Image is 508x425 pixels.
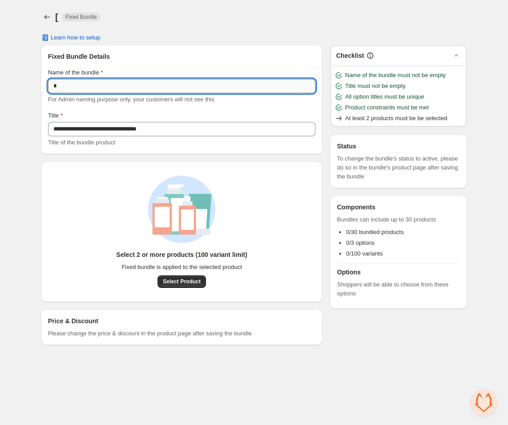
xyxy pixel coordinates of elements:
[345,92,424,101] span: All option titles must be unique
[346,229,404,235] span: 0/30 bundled products
[345,71,446,80] span: Name of the bundle must not be empty
[48,317,98,325] h3: Price & Discount
[337,154,460,181] span: To change the bundle's status to active, please do so in the bundle's product page after saving t...
[48,329,252,338] span: Please change the price & discount in the product page after saving the bundle
[48,68,103,77] label: Name of the bundle
[122,263,242,272] span: Fixed bundle is applied to the selected product
[66,13,97,21] span: Fixed Bundle
[48,139,115,146] span: Title of the bundle product
[116,250,247,259] h3: Select 2 or more products (100 variant limit)
[345,82,406,91] span: Title must not be empty
[48,96,214,103] span: For Admin naming purpose only, your customers will not see this
[41,11,53,23] button: Back
[337,215,460,224] span: Bundles can include up to 30 products
[346,239,375,246] span: 0/3 options
[337,268,460,277] h3: Options
[55,12,58,22] h1: [
[337,280,460,298] span: Shoppers will be able to choose from these options
[346,250,383,257] span: 0/100 variants
[48,52,315,61] h3: Fixed Bundle Details
[345,114,447,123] span: At least 2 products must be be selected
[337,142,460,151] h3: Status
[158,275,206,288] button: Select Product
[51,34,101,41] span: Learn how to setup
[337,203,376,212] h3: Components
[345,103,429,112] span: Product constraints must be met
[35,31,106,44] button: Learn how to setup
[163,278,201,285] span: Select Product
[470,389,497,416] div: Open chat
[336,51,364,60] h3: Checklist
[48,111,63,120] label: Title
